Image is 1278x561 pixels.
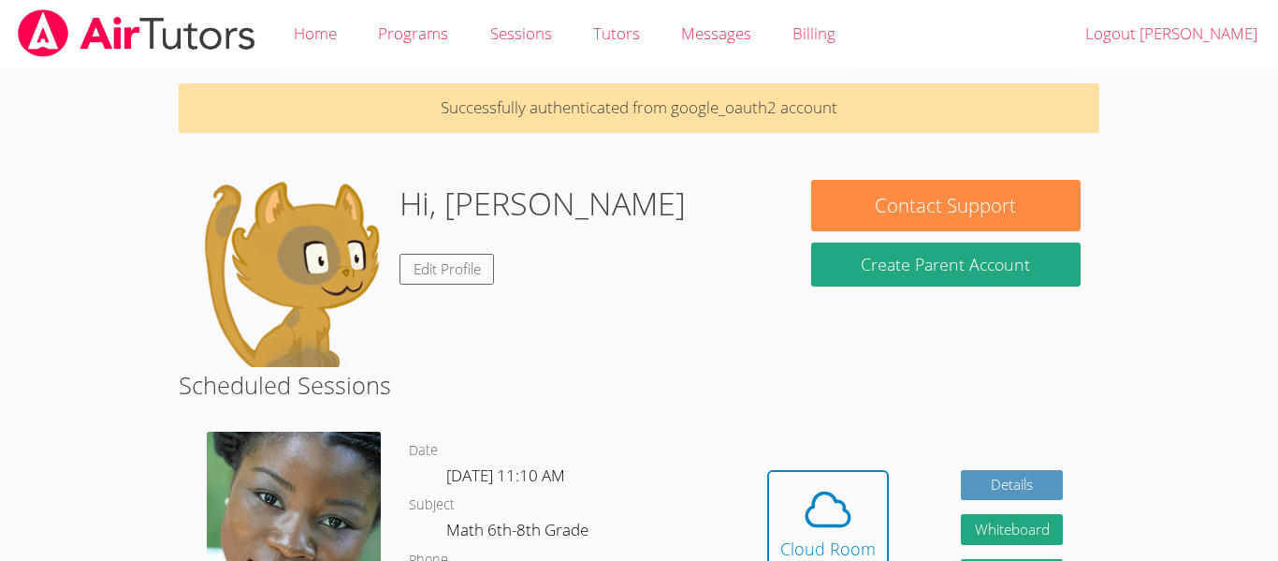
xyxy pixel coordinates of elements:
[409,494,455,517] dt: Subject
[399,180,686,228] h1: Hi, [PERSON_NAME]
[197,180,385,367] img: default.png
[179,367,1099,403] h2: Scheduled Sessions
[179,83,1099,133] p: Successfully authenticated from google_oauth2 account
[811,180,1081,231] button: Contact Support
[409,439,438,463] dt: Date
[446,465,565,486] span: [DATE] 11:10 AM
[961,514,1064,545] button: Whiteboard
[16,9,257,57] img: airtutors_banner-c4298cdbf04f3fff15de1276eac7730deb9818008684d7c2e4769d2f7ddbe033.png
[811,243,1081,287] button: Create Parent Account
[446,517,592,549] dd: Math 6th-8th Grade
[961,470,1064,501] a: Details
[399,254,495,285] a: Edit Profile
[681,22,751,44] span: Messages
